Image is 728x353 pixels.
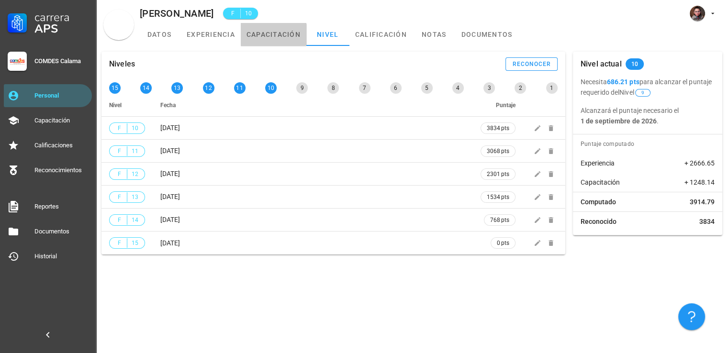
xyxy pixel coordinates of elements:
a: documentos [456,23,518,46]
div: 12 [203,82,214,94]
div: Carrera [34,11,88,23]
span: 11 [131,146,139,156]
div: Niveles [109,52,135,77]
div: 1 [546,82,558,94]
th: Nivel [101,94,153,117]
button: reconocer [505,57,558,71]
a: datos [138,23,181,46]
div: 2 [515,82,526,94]
span: Capacitación [581,177,620,187]
span: [DATE] [160,193,180,200]
div: Personal [34,92,88,99]
p: Necesita para alcanzar el puntaje requerido del [581,77,715,98]
span: 14 [131,215,139,225]
div: 7 [359,82,370,94]
span: 0 pts [497,238,509,248]
th: Puntaje [473,94,523,117]
div: 8 [327,82,339,94]
span: F [115,146,123,156]
span: 12 [131,169,139,179]
div: APS [34,23,88,34]
a: Calificaciones [4,134,92,157]
a: Reportes [4,195,92,218]
a: nivel [306,23,349,46]
span: [DATE] [160,124,180,132]
div: 14 [140,82,152,94]
a: capacitación [241,23,306,46]
span: [DATE] [160,170,180,177]
a: notas [413,23,456,46]
a: Personal [4,84,92,107]
span: F [115,238,123,248]
span: Computado [581,197,616,207]
div: 5 [421,82,433,94]
div: Historial [34,253,88,260]
div: 11 [234,82,246,94]
span: 10 [131,123,139,133]
span: Fecha [160,102,176,109]
div: 4 [452,82,464,94]
div: COMDES Calama [34,57,88,65]
div: avatar [690,6,705,21]
div: Calificaciones [34,142,88,149]
th: Fecha [153,94,473,117]
span: 768 pts [490,215,509,225]
span: F [229,9,236,18]
b: 686.21 pts [607,78,639,86]
span: F [115,123,123,133]
span: [DATE] [160,147,180,154]
div: Documentos [34,228,88,235]
span: 9 [641,89,644,96]
span: [DATE] [160,239,180,247]
div: 3 [483,82,495,94]
span: 3834 pts [487,123,509,133]
span: 3914.79 [690,197,715,207]
span: 15 [131,238,139,248]
div: [PERSON_NAME] [140,8,213,19]
span: 10 [631,58,638,70]
span: [DATE] [160,216,180,223]
span: Puntaje [496,102,515,109]
div: 13 [171,82,183,94]
div: Puntaje computado [577,134,722,154]
span: + 1248.14 [684,177,715,187]
div: Reportes [34,203,88,210]
a: experiencia [181,23,241,46]
a: calificación [349,23,413,46]
span: 3834 [699,217,715,226]
div: 9 [296,82,308,94]
a: Documentos [4,220,92,243]
span: 13 [131,192,139,202]
span: 10 [245,9,252,18]
span: F [115,215,123,225]
div: Reconocimientos [34,166,88,174]
a: Capacitación [4,109,92,132]
span: Experiencia [581,158,615,168]
span: F [115,192,123,202]
div: 15 [109,82,121,94]
b: 1 de septiembre de 2026 [581,117,657,125]
div: Nivel actual [581,52,622,77]
span: 3068 pts [487,146,509,156]
div: avatar [103,10,134,40]
p: Alcanzará el puntaje necesario el . [581,105,715,126]
a: Historial [4,245,92,268]
span: + 2666.65 [684,158,715,168]
span: Reconocido [581,217,616,226]
div: 10 [265,82,277,94]
span: Nivel [109,102,122,109]
span: 2301 pts [487,169,509,179]
span: F [115,169,123,179]
span: Nivel [619,88,651,96]
a: Reconocimientos [4,159,92,182]
span: 1534 pts [487,192,509,202]
div: 6 [390,82,402,94]
div: Capacitación [34,117,88,124]
div: reconocer [512,61,551,67]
